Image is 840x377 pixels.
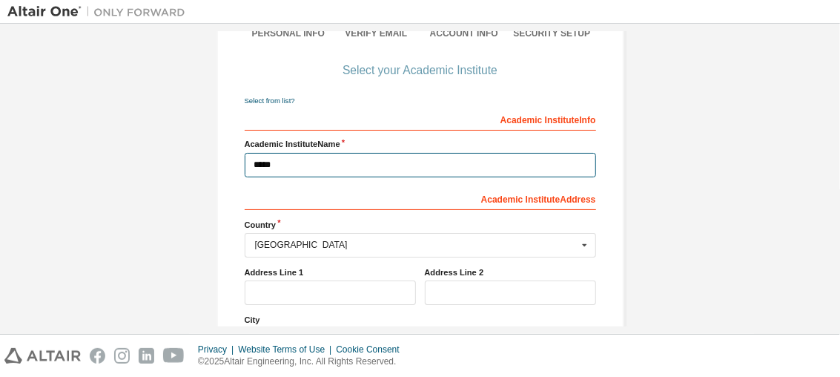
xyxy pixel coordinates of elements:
[245,27,333,39] div: Personal Info
[245,138,596,150] label: Academic Institute Name
[163,348,185,364] img: youtube.svg
[90,348,105,364] img: facebook.svg
[332,27,420,39] div: Verify Email
[4,348,81,364] img: altair_logo.svg
[7,4,193,19] img: Altair One
[425,266,596,278] label: Address Line 2
[238,344,336,355] div: Website Terms of Use
[139,348,154,364] img: linkedin.svg
[336,344,408,355] div: Cookie Consent
[245,219,596,231] label: Country
[245,107,596,131] div: Academic Institute Info
[198,355,409,368] p: © 2025 Altair Engineering, Inc. All Rights Reserved.
[198,344,238,355] div: Privacy
[508,27,596,39] div: Security Setup
[245,314,596,326] label: City
[245,186,596,210] div: Academic Institute Address
[343,66,497,75] div: Select your Academic Institute
[255,240,578,249] div: [GEOGRAPHIC_DATA]
[245,96,295,105] a: Select from list?
[420,27,509,39] div: Account Info
[245,266,416,278] label: Address Line 1
[114,348,130,364] img: instagram.svg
